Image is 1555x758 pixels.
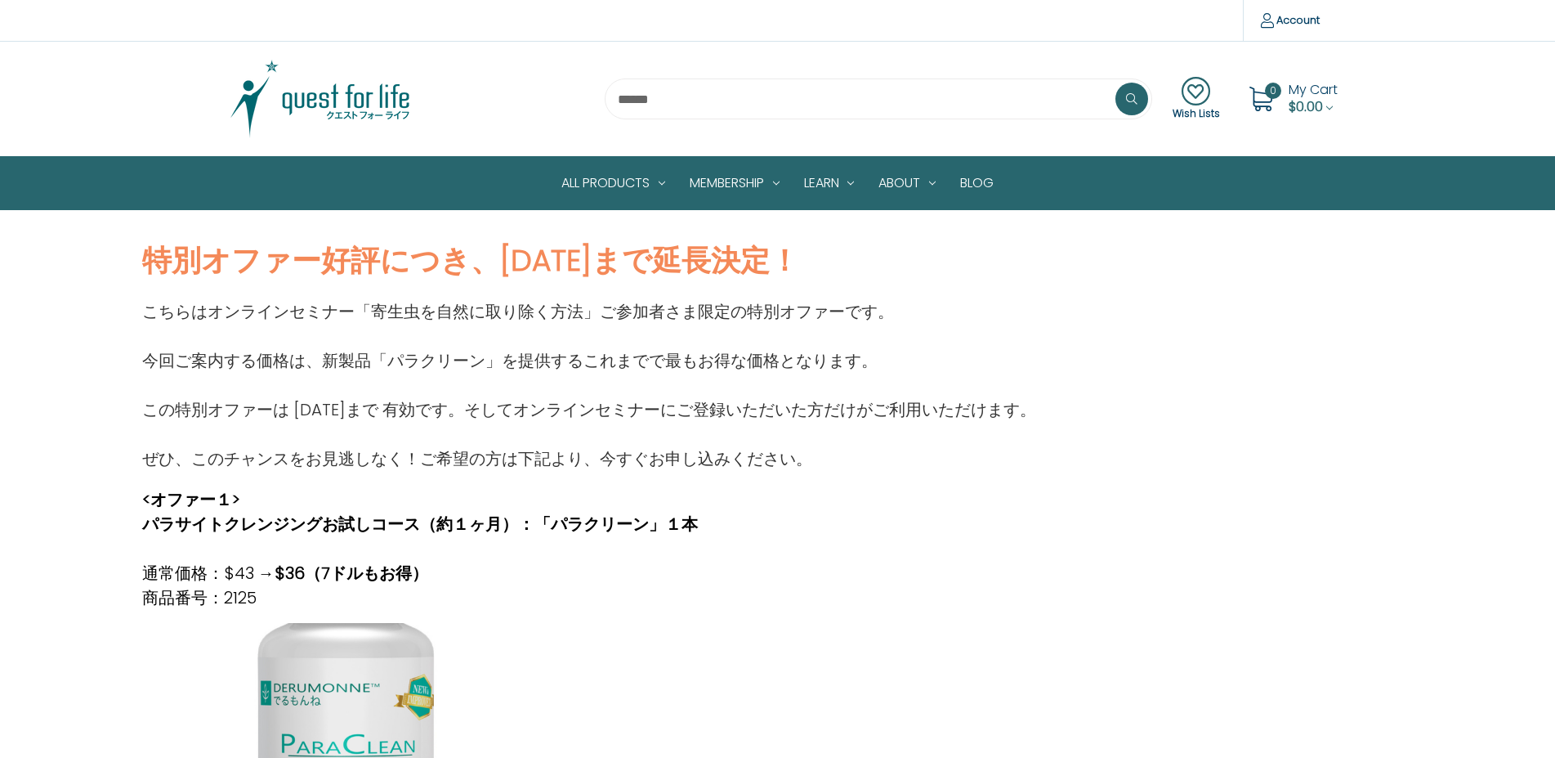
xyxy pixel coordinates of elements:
[677,157,792,209] a: Membership
[792,157,867,209] a: Learn
[142,513,698,536] strong: パラサイトクレンジングお試しコース（約１ヶ月）：「パラクリーン」１本
[1173,77,1220,121] a: Wish Lists
[1289,97,1323,116] span: $0.00
[218,58,422,140] img: Quest Group
[1289,80,1338,116] a: Cart with 0 items
[1289,80,1338,99] span: My Cart
[142,299,1036,324] p: こちらはオンラインセミナー「寄生虫を自然に取り除く方法」ご参加者さま限定の特別オファーです。
[1265,83,1281,99] span: 0
[142,585,698,610] p: 商品番号：2125
[142,397,1036,422] p: この特別オファーは [DATE]まで 有効です。そしてオンラインセミナーにご登録いただいた方だけがご利用いただけます。
[275,562,428,585] strong: $36（7ドルもお得）
[549,157,677,209] a: All Products
[142,348,1036,373] p: 今回ご案内する価格は、新製品「パラクリーン」を提供するこれまでで最もお得な価格となります。
[142,561,698,585] p: 通常価格：$43 →
[866,157,948,209] a: About
[142,240,799,281] strong: 特別オファー好評につき、[DATE]まで延長決定！
[142,446,1036,471] p: ぜひ、このチャンスをお見逃しなく！ご希望の方は下記より、今すぐお申し込みください。
[948,157,1006,209] a: Blog
[142,488,240,511] strong: <オファー１>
